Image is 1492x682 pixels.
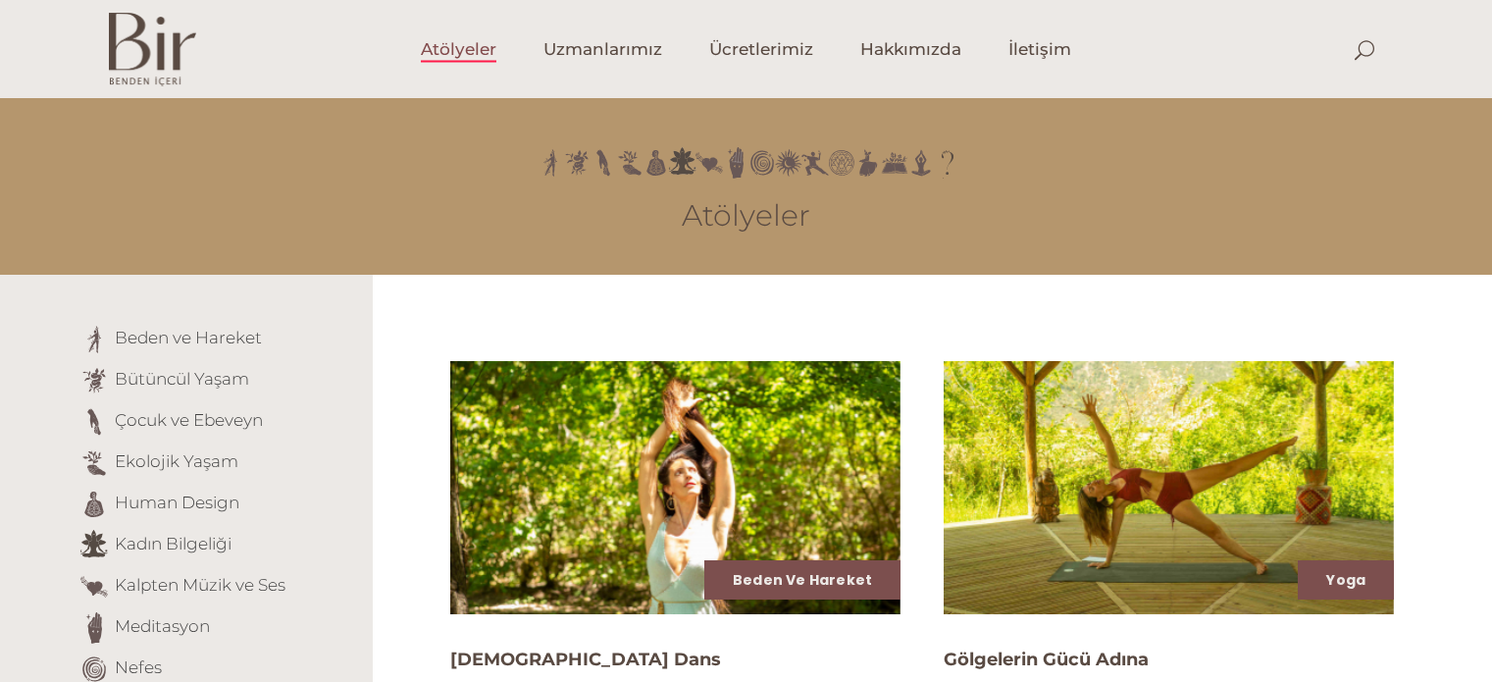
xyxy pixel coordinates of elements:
a: Yoga [1326,570,1365,590]
span: Uzmanlarımız [543,38,662,61]
a: Bütüncül Yaşam [115,369,249,389]
a: Çocuk ve Ebeveyn [115,410,263,430]
a: [DEMOGRAPHIC_DATA] Dans [450,649,721,670]
a: Nefes [115,657,162,677]
span: Hakkımızda [860,38,961,61]
a: Gölgelerin Gücü Adına [944,649,1149,670]
a: Beden ve Hareket [115,328,262,347]
a: Kalpten Müzik ve Ses [115,575,285,595]
span: Atölyeler [421,38,496,61]
span: Ücretlerimiz [709,38,813,61]
span: İletişim [1008,38,1071,61]
a: Meditasyon [115,616,210,636]
a: Ekolojik Yaşam [115,451,238,471]
a: Beden ve Hareket [733,570,872,590]
a: Kadın Bilgeliği [115,534,232,553]
a: Human Design [115,493,239,512]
